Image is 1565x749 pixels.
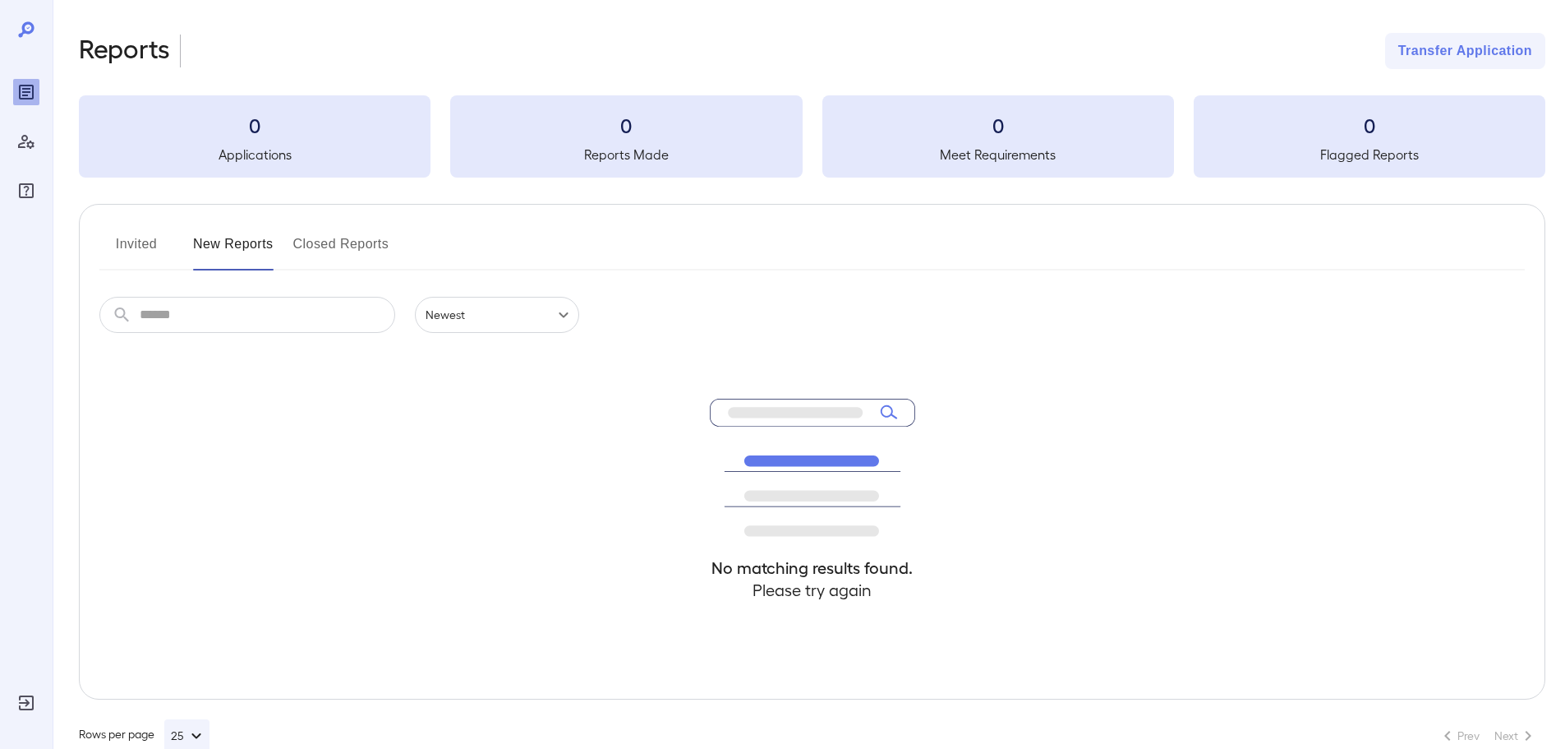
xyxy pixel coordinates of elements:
[1430,723,1545,749] nav: pagination navigation
[710,579,915,601] h4: Please try again
[415,297,579,333] div: Newest
[79,95,1545,178] summary: 0Applications0Reports Made0Meet Requirements0Flagged Reports
[1194,112,1545,138] h3: 0
[79,112,430,138] h3: 0
[193,231,274,270] button: New Reports
[79,33,170,69] h2: Reports
[13,128,39,155] div: Manage Users
[450,112,802,138] h3: 0
[822,112,1174,138] h3: 0
[13,79,39,105] div: Reports
[1194,145,1545,164] h5: Flagged Reports
[293,231,389,270] button: Closed Reports
[1385,33,1545,69] button: Transfer Application
[99,231,173,270] button: Invited
[79,145,430,164] h5: Applications
[710,557,915,579] h4: No matching results found.
[450,145,802,164] h5: Reports Made
[13,178,39,204] div: FAQ
[822,145,1174,164] h5: Meet Requirements
[13,690,39,716] div: Log Out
